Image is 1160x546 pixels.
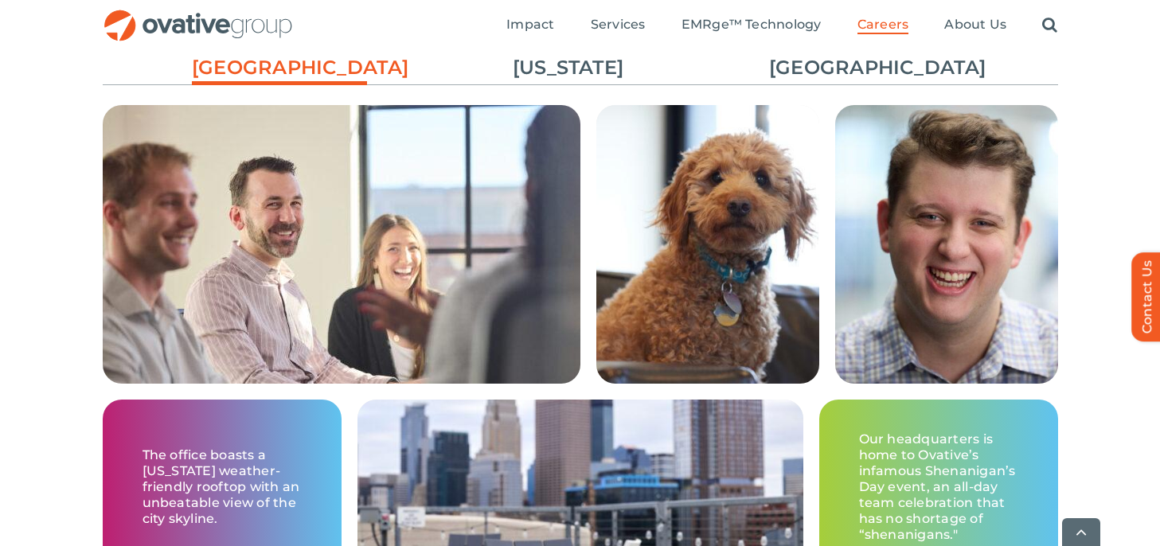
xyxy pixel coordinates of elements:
[192,54,367,89] a: [GEOGRAPHIC_DATA]
[682,17,822,33] span: EMRge™ Technology
[857,17,909,34] a: Careers
[103,46,1058,89] ul: Post Filters
[769,54,944,81] a: [GEOGRAPHIC_DATA]
[143,447,302,527] p: The office boasts a [US_STATE] weather-friendly rooftop with an unbeatable view of the city skyline.
[596,105,819,384] img: Careers – Minneapolis Grid 4
[857,17,909,33] span: Careers
[682,17,822,34] a: EMRge™ Technology
[835,105,1058,384] img: Careers – Minneapolis Grid 3
[506,17,554,33] span: Impact
[481,54,656,81] a: [US_STATE]
[591,17,646,34] a: Services
[859,431,1018,543] p: Our headquarters is home to Ovative’s infamous Shenanigan’s Day event, an all-day team celebratio...
[103,8,294,23] a: OG_Full_horizontal_RGB
[944,17,1006,34] a: About Us
[944,17,1006,33] span: About Us
[103,105,580,473] img: Careers – Minneapolis Grid 2
[506,17,554,34] a: Impact
[591,17,646,33] span: Services
[1042,17,1057,34] a: Search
